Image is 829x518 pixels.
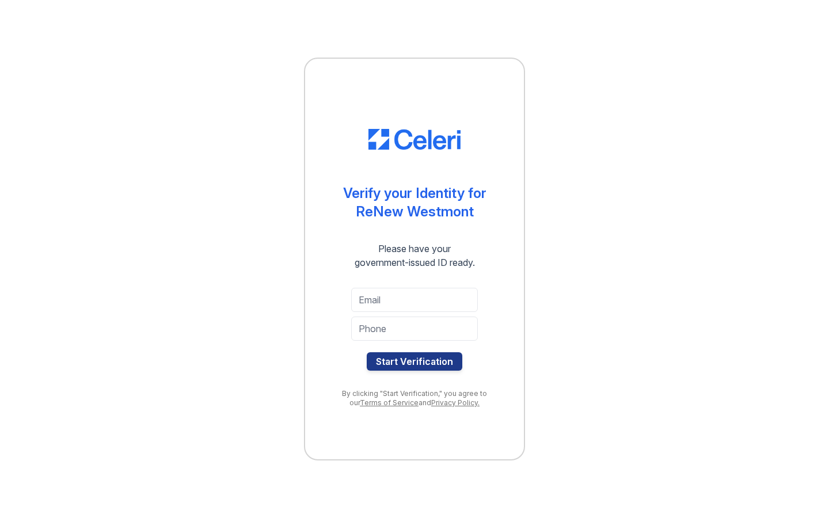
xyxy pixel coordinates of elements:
input: Email [351,288,478,312]
a: Terms of Service [360,398,419,407]
div: By clicking "Start Verification," you agree to our and [328,389,501,407]
div: Verify your Identity for ReNew Westmont [343,184,486,221]
a: Privacy Policy. [431,398,480,407]
button: Start Verification [367,352,462,371]
img: CE_Logo_Blue-a8612792a0a2168367f1c8372b55b34899dd931a85d93a1a3d3e32e68fde9ad4.png [368,129,461,150]
div: Please have your government-issued ID ready. [334,242,496,269]
input: Phone [351,317,478,341]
